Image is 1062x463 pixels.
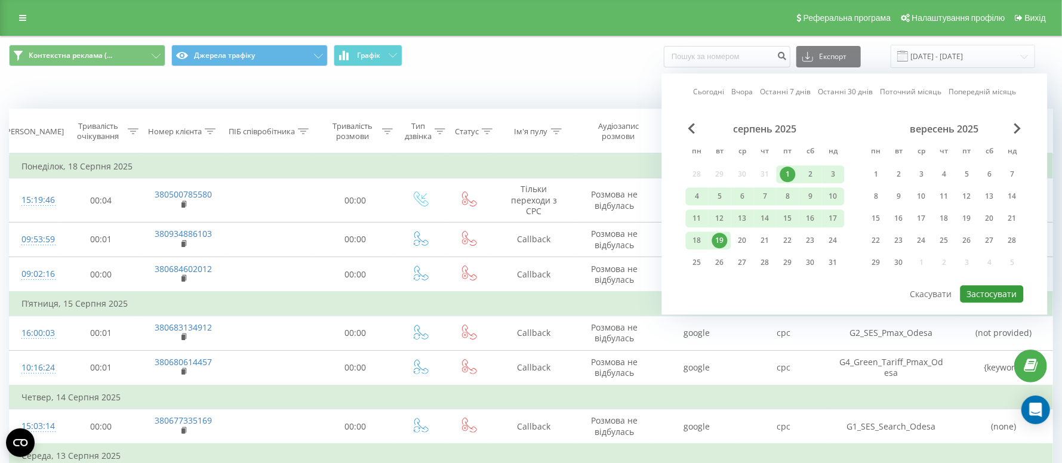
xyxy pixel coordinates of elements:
[826,233,841,248] div: 24
[935,143,953,161] abbr: четвер
[712,211,728,226] div: 12
[978,165,1001,183] div: сб 6 вер 2025 р.
[10,292,1053,316] td: П’ятниця, 15 Серпня 2025
[822,209,845,227] div: нд 17 серп 2025 р.
[949,87,1016,98] a: Попередній місяць
[822,187,845,205] div: нд 10 серп 2025 р.
[956,165,978,183] div: пт 5 вер 2025 р.
[777,165,799,183] div: пт 1 серп 2025 р.
[891,166,907,182] div: 2
[869,166,884,182] div: 1
[826,255,841,270] div: 31
[688,143,706,161] abbr: понеділок
[827,409,956,445] td: G1_SES_Search_Odesa
[155,189,212,200] a: 380500785580
[804,13,891,23] span: Реферальна програма
[880,87,941,98] a: Поточний місяць
[802,143,820,161] abbr: субота
[937,189,952,204] div: 11
[1005,166,1020,182] div: 7
[155,356,212,368] a: 380680614457
[709,209,731,227] div: вт 12 серп 2025 р.
[779,143,797,161] abbr: п’ятниця
[956,350,1052,385] td: {keyword}
[171,45,328,66] button: Джерела трафіку
[689,255,705,270] div: 25
[515,126,548,137] div: Ім'я пулу
[1014,123,1021,134] span: Next Month
[689,211,705,226] div: 11
[1005,233,1020,248] div: 28
[1005,211,1020,226] div: 21
[890,143,908,161] abbr: вівторок
[10,155,1053,178] td: Понеділок, 18 Серпня 2025
[799,165,822,183] div: сб 2 серп 2025 р.
[803,166,818,182] div: 2
[780,189,796,204] div: 8
[6,428,35,457] button: Open CMP widget
[826,189,841,204] div: 10
[903,285,958,303] button: Скасувати
[21,415,49,438] div: 15:03:14
[155,415,212,426] a: 380677335169
[758,233,773,248] div: 21
[824,143,842,161] abbr: неділя
[686,187,709,205] div: пн 4 серп 2025 р.
[686,123,845,135] div: серпень 2025
[869,255,884,270] div: 29
[405,121,432,141] div: Тип дзвінка
[709,187,731,205] div: вт 5 серп 2025 р.
[61,350,141,385] td: 00:01
[803,211,818,226] div: 16
[956,187,978,205] div: пт 12 вер 2025 р.
[1001,187,1024,205] div: нд 14 вер 2025 р.
[933,187,956,205] div: чт 11 вер 2025 р.
[731,209,754,227] div: ср 13 серп 2025 р.
[653,222,740,257] td: google
[740,316,827,350] td: cpc
[61,178,141,223] td: 00:04
[777,187,799,205] div: пт 8 серп 2025 р.
[754,231,777,249] div: чт 21 серп 2025 р.
[910,231,933,249] div: ср 24 вер 2025 р.
[826,166,841,182] div: 3
[686,231,709,249] div: пн 18 серп 2025 р.
[981,143,999,161] abbr: субота
[653,409,740,445] td: google
[1001,165,1024,183] div: нд 7 вер 2025 р.
[693,87,724,98] a: Сьогодні
[982,211,998,226] div: 20
[754,209,777,227] div: чт 14 серп 2025 р.
[664,46,790,67] input: Пошук за номером
[937,211,952,226] div: 18
[591,263,638,285] span: Розмова не відбулась
[933,231,956,249] div: чт 25 вер 2025 р.
[822,254,845,271] div: нд 31 серп 2025 р.
[689,233,705,248] div: 18
[688,123,695,134] span: Previous Month
[822,231,845,249] div: нд 24 серп 2025 р.
[888,231,910,249] div: вт 23 вер 2025 р.
[155,263,212,274] a: 380684602012
[754,254,777,271] div: чт 28 серп 2025 р.
[229,126,295,137] div: ПІБ співробітника
[492,178,575,223] td: Тільки переходи з CPC
[910,165,933,183] div: ср 3 вер 2025 р.
[492,257,575,292] td: Callback
[754,187,777,205] div: чт 7 серп 2025 р.
[735,189,750,204] div: 6
[61,222,141,257] td: 00:01
[758,211,773,226] div: 14
[865,231,888,249] div: пн 22 вер 2025 р.
[21,356,49,379] div: 10:16:24
[891,233,907,248] div: 23
[777,209,799,227] div: пт 15 серп 2025 р.
[731,187,754,205] div: ср 6 серп 2025 р.
[315,257,396,292] td: 00:00
[740,350,827,385] td: cpc
[1005,189,1020,204] div: 14
[865,187,888,205] div: пн 8 вер 2025 р.
[933,165,956,183] div: чт 4 вер 2025 р.
[978,231,1001,249] div: сб 27 вер 2025 р.
[315,350,396,385] td: 00:00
